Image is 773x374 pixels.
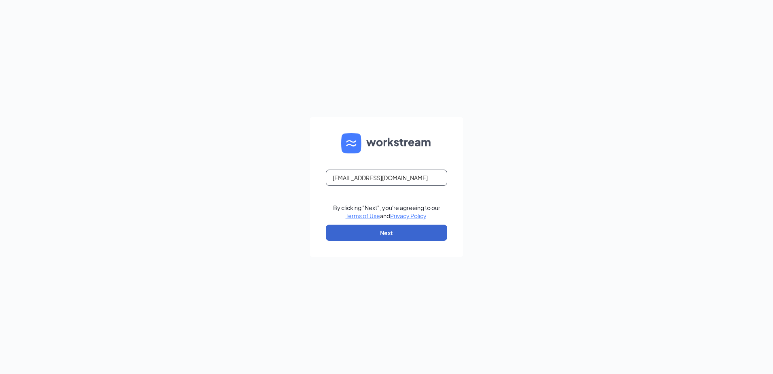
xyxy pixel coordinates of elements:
img: WS logo and Workstream text [341,133,432,153]
button: Next [326,225,447,241]
a: Privacy Policy [390,212,426,219]
div: By clicking "Next", you're agreeing to our and . [333,204,440,220]
a: Terms of Use [346,212,380,219]
input: Email [326,170,447,186]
